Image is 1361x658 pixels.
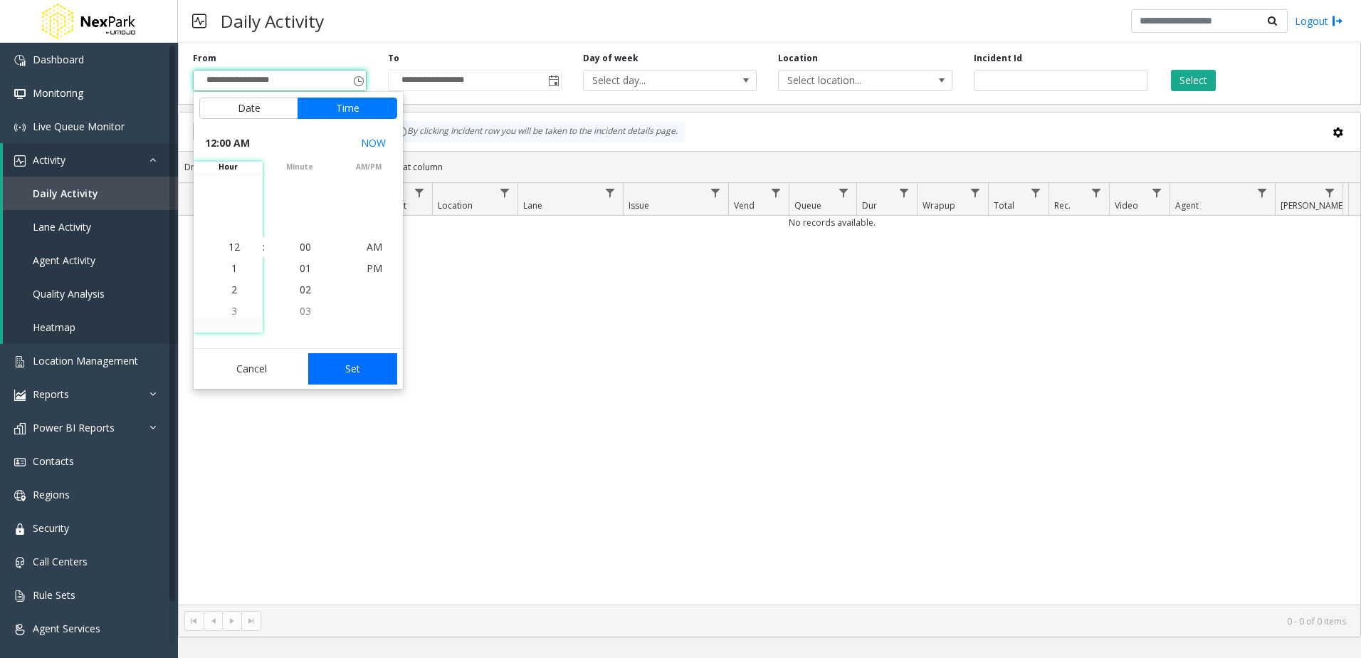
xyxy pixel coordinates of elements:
[205,133,250,153] span: 12:00 AM
[367,240,382,254] span: AM
[33,488,70,501] span: Regions
[263,240,265,254] div: :
[523,199,542,211] span: Lane
[895,183,914,202] a: Dur Filter Menu
[33,622,100,635] span: Agent Services
[3,177,178,210] a: Daily Activity
[33,555,88,568] span: Call Centers
[14,55,26,66] img: 'icon'
[270,615,1346,627] kendo-pager-info: 0 - 0 of 0 items
[231,283,237,296] span: 2
[14,557,26,568] img: 'icon'
[33,320,75,334] span: Heatmap
[33,521,69,535] span: Security
[1171,70,1216,91] button: Select
[14,423,26,434] img: 'icon'
[778,52,818,65] label: Location
[33,120,125,133] span: Live Queue Monitor
[495,183,515,202] a: Location Filter Menu
[584,70,722,90] span: Select day...
[33,53,84,66] span: Dashboard
[231,304,237,318] span: 3
[601,183,620,202] a: Lane Filter Menu
[388,52,399,65] label: To
[410,183,429,202] a: Lot Filter Menu
[300,240,311,254] span: 00
[298,98,397,119] button: Time tab
[33,254,95,267] span: Agent Activity
[629,199,649,211] span: Issue
[199,353,304,385] button: Cancel
[308,353,398,385] button: Set
[192,4,206,38] img: pageIcon
[14,122,26,133] img: 'icon'
[33,454,74,468] span: Contacts
[862,199,877,211] span: Dur
[3,143,178,177] a: Activity
[33,588,75,602] span: Rule Sets
[994,199,1014,211] span: Total
[1087,183,1106,202] a: Rec. Filter Menu
[265,162,334,172] span: minute
[583,52,639,65] label: Day of week
[14,390,26,401] img: 'icon'
[33,354,138,367] span: Location Management
[367,261,382,275] span: PM
[179,183,1360,605] div: Data table
[1115,199,1138,211] span: Video
[14,155,26,167] img: 'icon'
[228,240,240,254] span: 12
[350,70,366,90] span: Toggle popup
[355,130,392,156] button: Select now
[1026,183,1046,202] a: Total Filter Menu
[14,88,26,100] img: 'icon'
[1175,199,1199,211] span: Agent
[1332,14,1343,28] img: logout
[300,304,311,318] span: 03
[767,183,786,202] a: Vend Filter Menu
[231,261,237,275] span: 1
[1295,14,1343,28] a: Logout
[438,199,473,211] span: Location
[779,70,917,90] span: Select location...
[33,153,65,167] span: Activity
[3,310,178,344] a: Heatmap
[33,387,69,401] span: Reports
[3,277,178,310] a: Quality Analysis
[794,199,821,211] span: Queue
[966,183,985,202] a: Wrapup Filter Menu
[923,199,955,211] span: Wrapup
[199,98,298,119] button: Date tab
[1054,199,1071,211] span: Rec.
[1281,199,1345,211] span: [PERSON_NAME]
[3,244,178,277] a: Agent Activity
[14,590,26,602] img: 'icon'
[706,183,725,202] a: Issue Filter Menu
[14,490,26,501] img: 'icon'
[300,283,311,296] span: 02
[3,210,178,244] a: Lane Activity
[389,121,685,142] div: By clicking Incident row you will be taken to the incident details page.
[194,162,263,172] span: hour
[1147,183,1167,202] a: Video Filter Menu
[14,624,26,635] img: 'icon'
[214,4,331,38] h3: Daily Activity
[14,456,26,468] img: 'icon'
[300,261,311,275] span: 01
[33,421,115,434] span: Power BI Reports
[974,52,1022,65] label: Incident Id
[545,70,561,90] span: Toggle popup
[33,187,98,200] span: Daily Activity
[33,220,91,234] span: Lane Activity
[334,162,403,172] span: AM/PM
[33,287,105,301] span: Quality Analysis
[193,52,216,65] label: From
[33,86,83,100] span: Monitoring
[179,155,1360,179] div: Drag a column header and drop it here to group by that column
[734,199,755,211] span: Vend
[834,183,853,202] a: Queue Filter Menu
[14,356,26,367] img: 'icon'
[1253,183,1272,202] a: Agent Filter Menu
[14,523,26,535] img: 'icon'
[1320,183,1340,202] a: Parker Filter Menu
